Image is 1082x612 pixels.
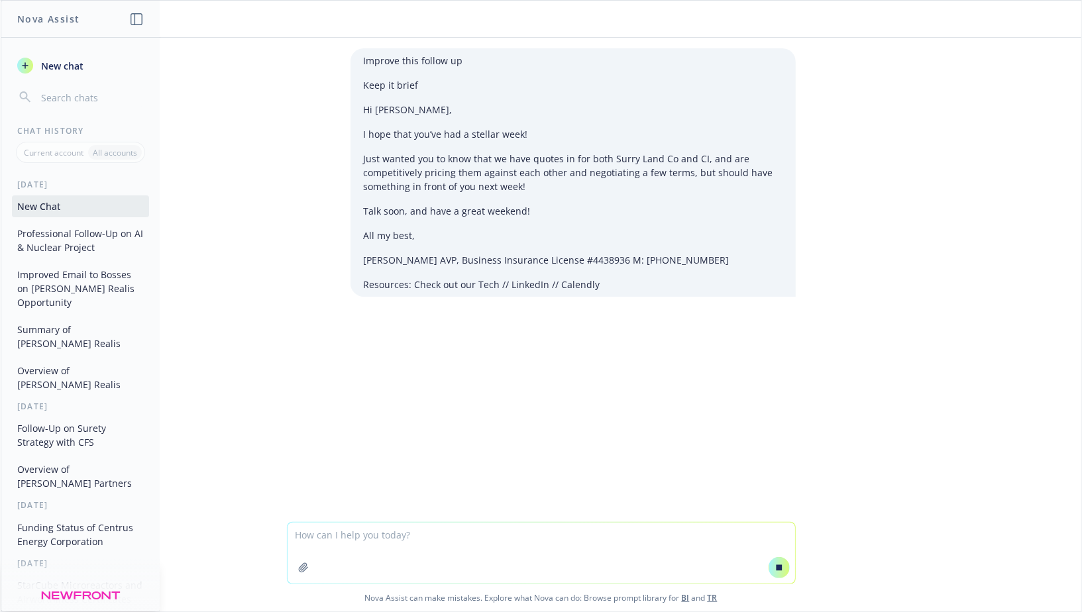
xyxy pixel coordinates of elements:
p: Hi [PERSON_NAME], [364,103,783,117]
p: I hope that you’ve had a stellar week! [364,127,783,141]
div: [DATE] [1,558,160,569]
button: Professional Follow-Up on AI & Nuclear Project [12,223,149,258]
span: Nova Assist can make mistakes. Explore what Nova can do: Browse prompt library for and [6,584,1076,611]
a: TR [708,592,718,603]
div: Chat History [1,125,160,136]
p: Resources: Check out our Tech // LinkedIn // Calendly [364,278,783,291]
p: [PERSON_NAME] AVP, Business Insurance License #4438936 M: [PHONE_NUMBER] [364,253,783,267]
button: Overview of [PERSON_NAME] Partners [12,458,149,494]
input: Search chats [38,88,144,107]
div: [DATE] [1,179,160,190]
p: Talk soon, and have a great weekend! [364,204,783,218]
div: [DATE] [1,401,160,412]
p: All my best, [364,229,783,242]
p: Keep it brief [364,78,783,92]
button: Funding Status of Centrus Energy Corporation [12,517,149,552]
p: Improve this follow up [364,54,783,68]
span: New chat [38,59,83,73]
button: Overview of [PERSON_NAME] Realis [12,360,149,395]
a: BI [682,592,690,603]
p: Current account [24,147,83,158]
p: Just wanted you to know that we have quotes in for both Surry Land Co and CI, and are competitive... [364,152,783,193]
button: Follow-Up on Surety Strategy with CFS [12,417,149,453]
p: All accounts [93,147,137,158]
button: StarCube Microreactors and Airworthiness Certificates [12,574,149,610]
button: New chat [12,54,149,77]
button: Summary of [PERSON_NAME] Realis [12,319,149,354]
h1: Nova Assist [17,12,80,26]
div: [DATE] [1,499,160,511]
button: New Chat [12,195,149,217]
button: Improved Email to Bosses on [PERSON_NAME] Realis Opportunity [12,264,149,313]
